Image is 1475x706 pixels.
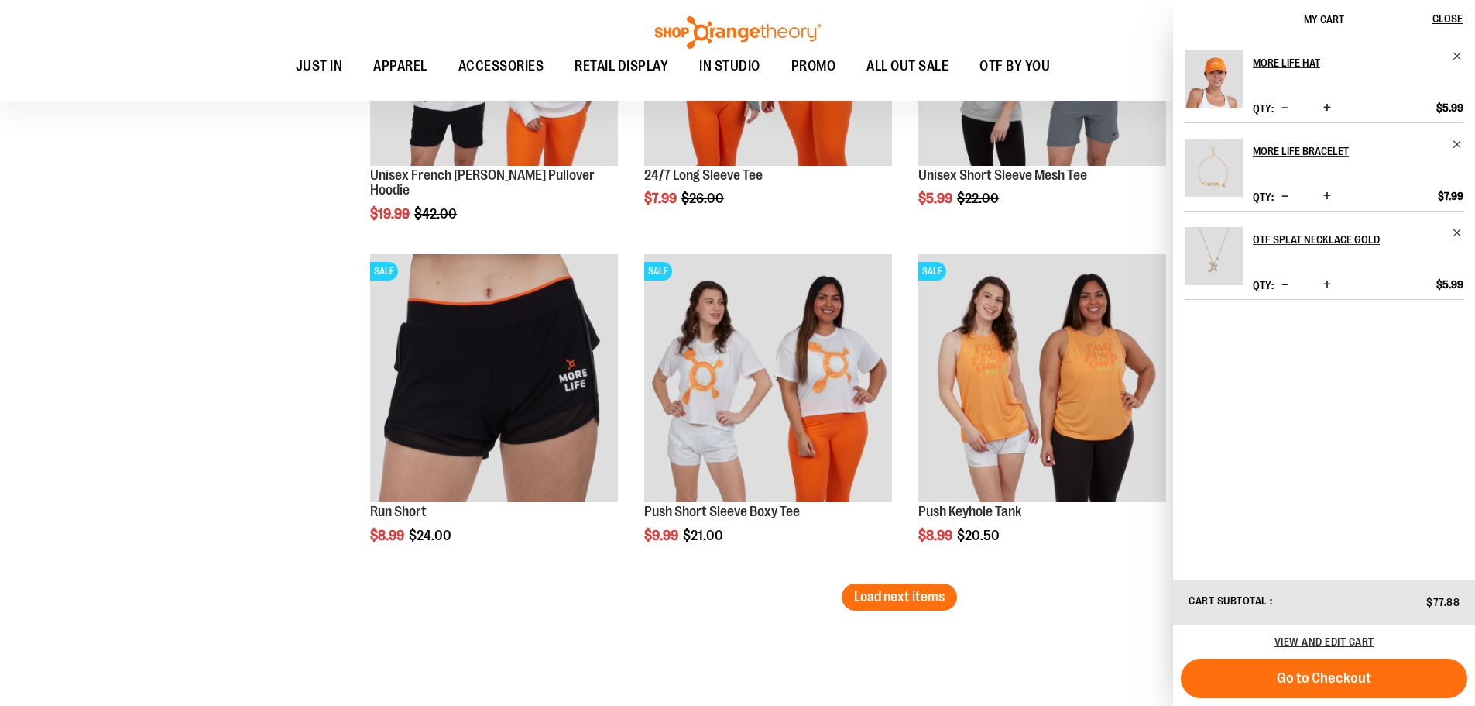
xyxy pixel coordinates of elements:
img: Product image for Run Shorts [370,254,618,502]
a: Push Keyhole Tank [918,504,1021,519]
img: Shop Orangetheory [653,16,823,49]
a: More Life Bracelet [1253,139,1463,164]
div: product [636,246,900,583]
div: product [362,246,626,583]
a: 24/7 Long Sleeve Tee [644,167,763,183]
h2: OTF Splat Necklace Gold [1253,227,1442,252]
button: Increase product quantity [1319,101,1335,116]
div: product [911,246,1174,583]
img: More Life Hat [1185,50,1243,108]
a: Push Short Sleeve Boxy Tee [644,504,800,519]
span: $22.00 [957,191,1001,206]
span: $42.00 [414,206,459,222]
span: SALE [918,262,946,281]
button: Decrease product quantity [1278,189,1292,205]
span: $8.99 [918,528,955,543]
a: Product image for Push Short Sleeve Boxy TeeSALE [644,254,892,505]
span: ALL OUT SALE [866,49,948,84]
span: $8.99 [370,528,406,543]
a: Run Short [370,504,427,519]
a: Unisex Short Sleeve Mesh Tee [918,167,1087,183]
a: Remove item [1452,227,1463,239]
span: $5.99 [1436,277,1463,291]
a: Product image for Push Keyhole TankSALE [918,254,1166,505]
label: Qty [1253,102,1274,115]
button: Decrease product quantity [1278,101,1292,116]
img: Product image for Push Short Sleeve Boxy Tee [644,254,892,502]
label: Qty [1253,191,1274,203]
li: Product [1185,122,1463,211]
h2: More Life Bracelet [1253,139,1442,164]
span: APPAREL [373,49,427,84]
span: IN STUDIO [699,49,760,84]
span: $21.00 [683,528,725,543]
span: PROMO [791,49,836,84]
span: My Cart [1304,13,1344,26]
a: Product image for Run ShortsSALE [370,254,618,505]
button: Go to Checkout [1181,659,1467,698]
span: Go to Checkout [1277,670,1371,687]
li: Product [1185,50,1463,122]
span: $5.99 [1436,101,1463,115]
button: Load next items [842,584,957,611]
span: Cart Subtotal [1189,594,1267,607]
span: JUST IN [296,49,343,84]
a: Remove item [1452,139,1463,150]
a: View and edit cart [1274,635,1374,648]
img: Product image for Push Keyhole Tank [918,254,1166,502]
span: OTF BY YOU [979,49,1050,84]
label: Qty [1253,279,1274,291]
li: Product [1185,211,1463,300]
span: $7.99 [1438,189,1463,203]
a: Remove item [1452,50,1463,62]
a: Unisex French [PERSON_NAME] Pullover Hoodie [370,167,595,198]
span: SALE [370,262,398,281]
span: $20.50 [957,528,1002,543]
img: More Life Bracelet [1185,139,1243,197]
span: ACCESSORIES [458,49,544,84]
span: RETAIL DISPLAY [575,49,668,84]
a: More Life Bracelet [1185,139,1243,207]
span: $26.00 [681,191,726,206]
span: $19.99 [370,206,412,222]
button: Decrease product quantity [1278,277,1292,293]
button: Increase product quantity [1319,277,1335,293]
a: More Life Hat [1253,50,1463,75]
span: Close [1432,12,1463,25]
span: SALE [644,262,672,281]
h2: More Life Hat [1253,50,1442,75]
span: $7.99 [644,191,679,206]
span: $24.00 [409,528,454,543]
a: More Life Hat [1185,50,1243,119]
span: $9.99 [644,528,681,543]
span: Load next items [854,589,945,604]
a: OTF Splat Necklace Gold [1185,227,1243,295]
button: Increase product quantity [1319,189,1335,205]
span: $77.88 [1426,596,1460,608]
img: OTF Splat Necklace Gold [1185,227,1243,285]
span: $5.99 [918,191,955,206]
a: OTF Splat Necklace Gold [1253,227,1463,252]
